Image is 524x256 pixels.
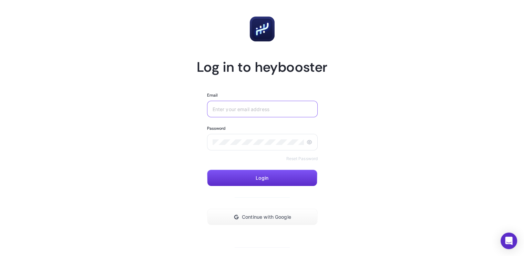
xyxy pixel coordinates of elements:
a: Reset Password [286,156,318,161]
div: Open Intercom Messenger [501,233,517,249]
h1: Log in to heybooster [197,58,328,76]
input: Enter your email address [213,106,312,112]
label: Password [207,126,226,131]
button: Continue with Google [207,209,318,225]
button: Login [207,170,317,186]
label: Email [207,92,218,98]
span: Login [256,175,268,181]
span: Continue with Google [242,214,291,220]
